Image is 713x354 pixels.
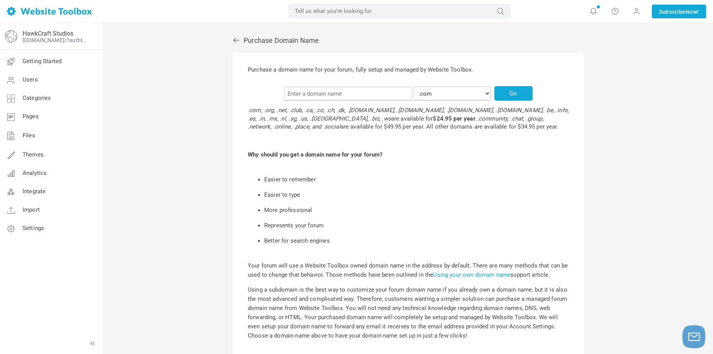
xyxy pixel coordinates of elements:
[494,86,533,101] button: Go
[284,87,412,101] input: Enter a domain name
[248,285,569,340] p: Using a subdomain is the best way to customize your forum domain name if you already own a domain...
[23,151,44,158] span: Themes
[23,170,47,176] span: Analytics
[264,172,558,187] li: Easier to remember
[264,233,558,248] li: Better for search engines
[23,225,44,232] span: Settings
[232,36,584,45] h2: Purchase Domain Name
[23,95,51,101] span: Categories
[248,107,569,122] i: .com, .org, .net, .club, .ca, .co, .ch, .dk, .[DOMAIN_NAME], .[DOMAIN_NAME], .[DOMAIN_NAME], .[DO...
[248,151,382,158] span: Why should you get a domain name for your forum?
[652,5,706,18] a: SubscribeNow!
[23,76,38,83] span: Users
[23,113,39,120] span: Pages
[264,187,558,202] li: Easier to type
[23,132,35,139] span: Files
[682,325,705,348] button: Launch chat
[23,30,73,37] a: HawkCraft Studios
[264,202,558,218] li: More professional
[685,8,699,16] span: Now!
[23,188,45,195] span: Integrate
[248,261,569,279] p: Your forum will use a Website Toolbox owned domain name in the address by default. There are many...
[23,37,89,43] a: [DOMAIN_NAME]/?authtoken=97f1d04576da1b56ae0501107086d2d9&rememberMe=1
[23,58,62,65] span: Getting Started
[23,206,40,213] span: Import
[433,271,510,278] a: Using your own domain name
[248,66,569,74] p: Purchase a domain name for your forum, fully setup and managed by Website Toolbox.
[433,115,475,122] b: $24.95 per year
[248,106,569,131] p: are available for . are available for $49.95 per year. All other domains are available for $34.95...
[264,218,558,233] li: Represents your forum
[289,4,510,18] input: Tell us what you're looking for
[5,30,17,42] img: globe-icon.png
